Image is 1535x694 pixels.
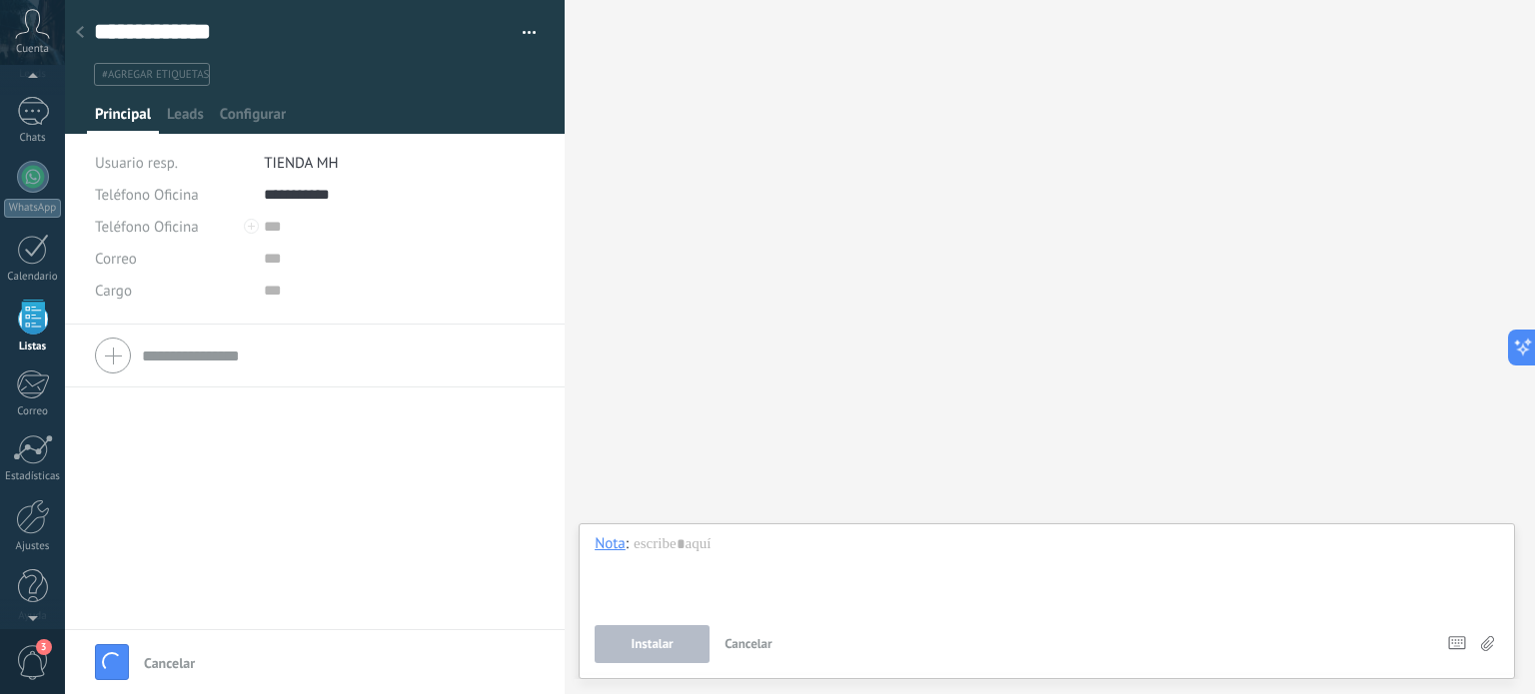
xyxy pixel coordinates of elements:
div: Correo [4,405,62,418]
span: Teléfono Oficina [95,186,199,205]
div: Estadísticas [4,470,62,483]
div: Cargo [95,275,249,307]
span: Leads [167,105,204,134]
button: Cancelar [717,625,780,663]
button: Cancelar [136,646,203,678]
span: TIENDA MH [264,154,338,173]
div: Chats [4,132,62,145]
div: Ajustes [4,540,62,553]
button: Teléfono Oficina [95,179,199,211]
span: Usuario resp. [95,154,178,173]
div: Listas [4,341,62,353]
span: Teléfono Oficina [95,218,199,237]
span: : [626,534,629,554]
span: Cargo [95,284,132,299]
span: Cuenta [16,43,49,56]
span: Correo [95,250,137,269]
div: Usuario resp. [95,147,249,179]
div: WhatsApp [4,199,61,218]
span: Cancelar [144,656,195,670]
span: 3 [36,639,52,655]
button: Correo [95,243,137,275]
span: Configurar [220,105,286,134]
span: Instalar [632,637,674,651]
span: Principal [95,105,151,134]
span: #agregar etiquetas [102,68,209,82]
button: Instalar [595,625,710,663]
button: Teléfono Oficina [95,211,199,243]
span: Cancelar [725,635,772,652]
div: Calendario [4,271,62,284]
